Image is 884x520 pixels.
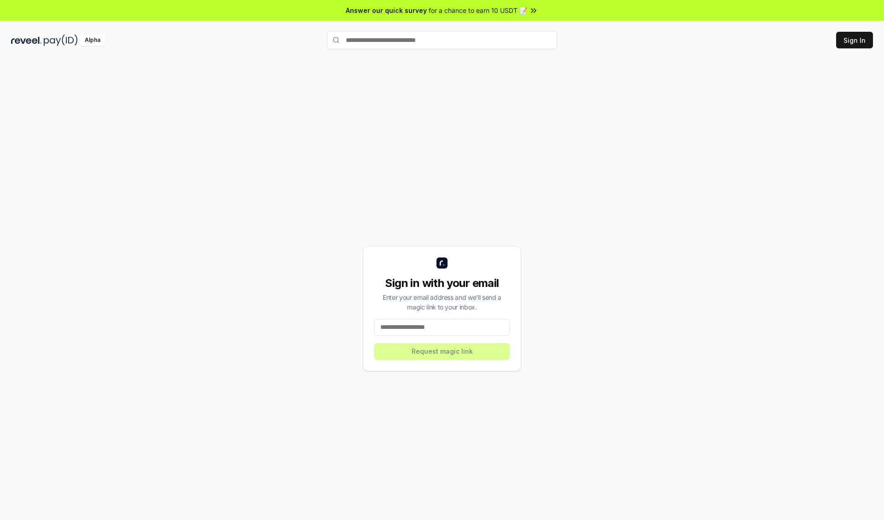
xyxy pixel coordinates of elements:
img: logo_small [436,257,448,269]
div: Sign in with your email [374,276,510,291]
span: for a chance to earn 10 USDT 📝 [429,6,527,15]
img: pay_id [44,35,78,46]
div: Enter your email address and we’ll send a magic link to your inbox. [374,292,510,312]
button: Sign In [836,32,873,48]
span: Answer our quick survey [346,6,427,15]
img: reveel_dark [11,35,42,46]
div: Alpha [80,35,105,46]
